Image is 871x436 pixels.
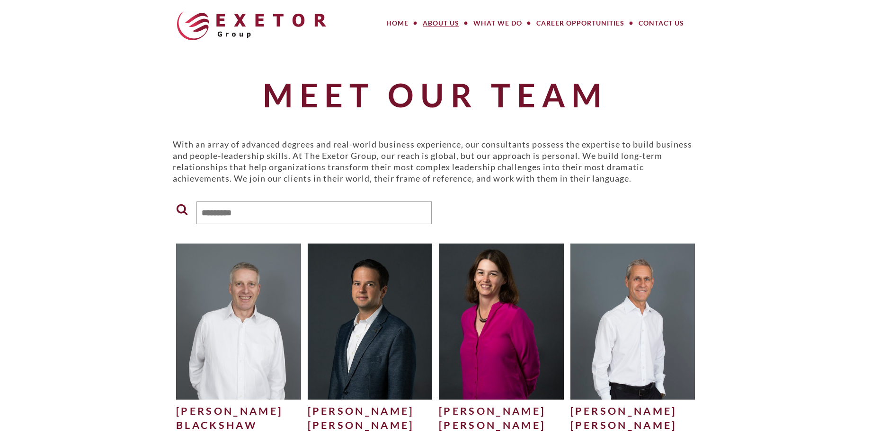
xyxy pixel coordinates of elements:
div: [PERSON_NAME] [439,418,564,432]
div: [PERSON_NAME] [439,404,564,418]
div: [PERSON_NAME] [570,404,695,418]
div: [PERSON_NAME] [308,418,433,432]
a: About Us [416,14,466,33]
img: Philipp-Ebert_edited-1-500x625.jpg [308,244,433,399]
a: Home [379,14,416,33]
a: What We Do [466,14,529,33]
div: [PERSON_NAME] [176,404,301,418]
a: Career Opportunities [529,14,631,33]
div: Blackshaw [176,418,301,432]
div: [PERSON_NAME] [308,404,433,418]
h1: Meet Our Team [173,77,698,113]
img: Dave-Blackshaw-for-website2-500x625.jpg [176,244,301,399]
img: Julie-H-500x625.jpg [439,244,564,399]
p: With an array of advanced degrees and real-world business experience, our consultants possess the... [173,139,698,184]
img: Craig-Mitchell-Website-500x625.jpg [570,244,695,399]
img: The Exetor Group [177,11,326,40]
a: Contact Us [631,14,691,33]
div: [PERSON_NAME] [570,418,695,432]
